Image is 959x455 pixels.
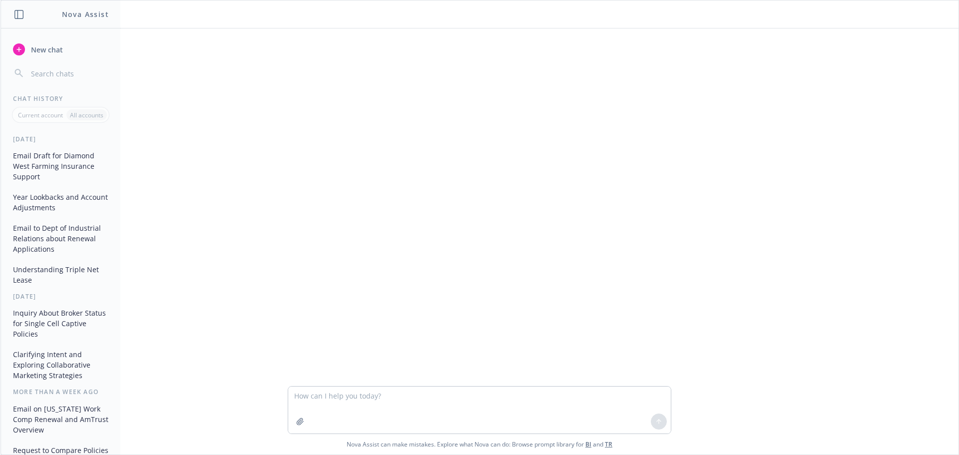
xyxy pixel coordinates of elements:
[605,440,612,449] a: TR
[29,44,63,55] span: New chat
[9,220,112,257] button: Email to Dept of Industrial Relations about Renewal Applications
[9,40,112,58] button: New chat
[9,261,112,288] button: Understanding Triple Net Lease
[9,346,112,384] button: Clarifying Intent and Exploring Collaborative Marketing Strategies
[9,305,112,342] button: Inquiry About Broker Status for Single Cell Captive Policies
[9,147,112,185] button: Email Draft for Diamond West Farming Insurance Support
[1,388,120,396] div: More than a week ago
[1,135,120,143] div: [DATE]
[62,9,109,19] h1: Nova Assist
[1,292,120,301] div: [DATE]
[18,111,63,119] p: Current account
[70,111,103,119] p: All accounts
[4,434,955,455] span: Nova Assist can make mistakes. Explore what Nova can do: Browse prompt library for and
[29,66,108,80] input: Search chats
[9,401,112,438] button: Email on [US_STATE] Work Comp Renewal and AmTrust Overview
[1,94,120,103] div: Chat History
[585,440,591,449] a: BI
[9,189,112,216] button: Year Lookbacks and Account Adjustments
